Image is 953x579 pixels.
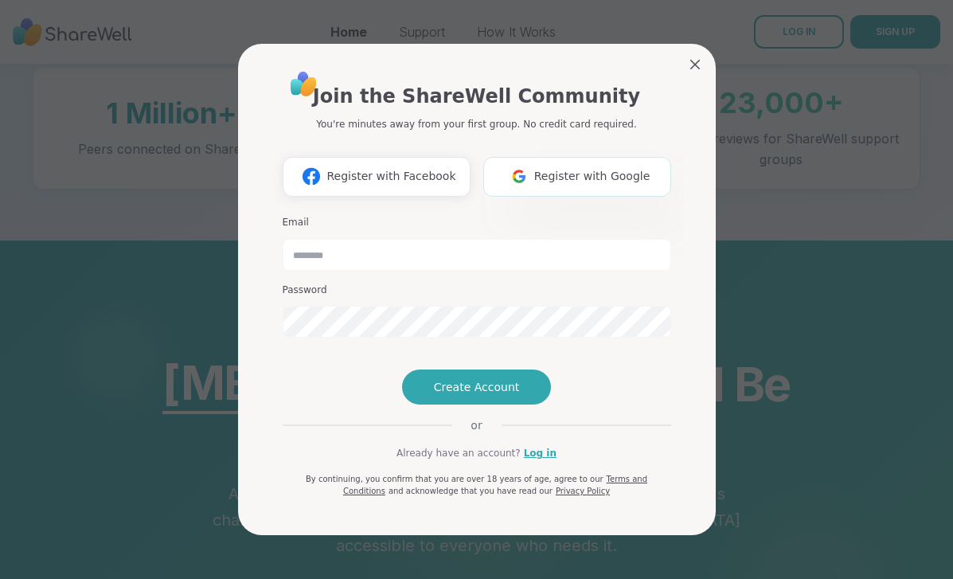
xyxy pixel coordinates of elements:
a: Privacy Policy [556,487,610,495]
h1: Join the ShareWell Community [313,82,640,111]
img: ShareWell Logomark [296,162,326,191]
span: Create Account [434,379,520,395]
span: By continuing, you confirm that you are over 18 years of age, agree to our [306,475,603,483]
button: Register with Facebook [283,157,471,197]
span: Already have an account? [396,446,521,460]
a: Log in [524,446,557,460]
button: Create Account [402,370,552,405]
button: Register with Google [483,157,671,197]
h3: Email [283,216,671,229]
span: Register with Facebook [326,168,455,185]
h3: Password [283,284,671,297]
span: Register with Google [534,168,650,185]
span: and acknowledge that you have read our [389,487,553,495]
span: or [451,417,501,433]
img: ShareWell Logo [286,66,322,102]
p: You're minutes away from your first group. No credit card required. [316,117,636,131]
img: ShareWell Logomark [504,162,534,191]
